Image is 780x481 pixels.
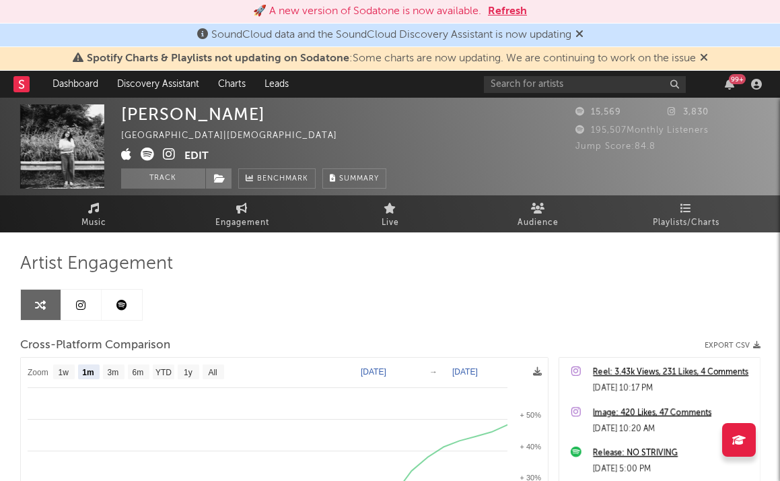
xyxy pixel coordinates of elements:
[108,71,209,98] a: Discovery Assistant
[121,104,265,124] div: [PERSON_NAME]
[184,148,209,164] button: Edit
[429,367,437,377] text: →
[725,79,734,90] button: 99+
[257,171,308,187] span: Benchmark
[168,195,316,232] a: Engagement
[82,368,94,377] text: 1m
[253,3,481,20] div: 🚀 A new version of Sodatone is now available.
[316,195,464,232] a: Live
[593,461,753,478] div: [DATE] 5:00 PM
[155,368,171,377] text: YTD
[107,368,118,377] text: 3m
[575,142,655,151] span: Jump Score: 84.8
[209,71,255,98] a: Charts
[520,443,541,451] text: + 40%
[575,126,709,135] span: 195,507 Monthly Listeners
[488,3,527,20] button: Refresh
[593,421,753,437] div: [DATE] 10:20 AM
[255,71,298,98] a: Leads
[382,215,399,231] span: Live
[593,381,753,397] div: [DATE] 10:17 PM
[518,215,559,231] span: Audience
[484,76,686,93] input: Search for artists
[700,53,708,64] span: Dismiss
[43,71,108,98] a: Dashboard
[729,74,746,84] div: 99 +
[593,364,753,381] a: Reel: 3.43k Views, 231 Likes, 4 Comments
[653,215,719,231] span: Playlists/Charts
[452,367,478,377] text: [DATE]
[211,30,571,40] span: SoundCloud data and the SoundCloud Discovery Assistant is now updating
[593,405,753,421] a: Image: 420 Likes, 47 Comments
[87,53,349,64] span: Spotify Charts & Playlists not updating on Sodatone
[132,368,143,377] text: 6m
[361,367,386,377] text: [DATE]
[184,368,192,377] text: 1y
[87,53,696,64] span: : Some charts are now updating. We are continuing to work on the issue
[339,175,379,183] span: Summary
[208,368,217,377] text: All
[121,168,205,189] button: Track
[520,411,541,419] text: + 50%
[238,168,316,189] a: Benchmark
[20,338,170,354] span: Cross-Platform Comparison
[20,256,173,272] span: Artist Engagement
[668,108,709,117] span: 3,830
[575,30,583,40] span: Dismiss
[593,445,753,461] a: Release: NO STRIVING
[81,215,106,231] span: Music
[215,215,269,231] span: Engagement
[575,108,621,117] span: 15,569
[58,368,69,377] text: 1w
[322,168,386,189] button: Summary
[705,342,760,350] button: Export CSV
[28,368,48,377] text: Zoom
[464,195,612,232] a: Audience
[121,128,353,144] div: [GEOGRAPHIC_DATA] | [DEMOGRAPHIC_DATA]
[20,195,168,232] a: Music
[612,195,760,232] a: Playlists/Charts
